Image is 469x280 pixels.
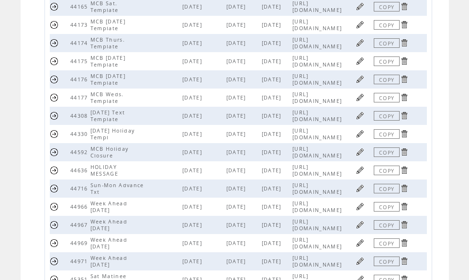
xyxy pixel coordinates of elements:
span: [URL][DOMAIN_NAME] [292,200,344,213]
span: [DATE] [262,131,284,137]
span: [DATE] [182,94,204,101]
span: 44592 [70,149,90,156]
span: [DATE] [226,167,248,174]
span: [DATE] [262,3,284,10]
a: Click to delete page [400,238,409,247]
span: [DATE] [262,76,284,83]
a: Click to edit page [356,238,365,247]
span: [DATE] [182,167,204,174]
span: Sun-Mon Advance Txt [90,182,144,195]
a: Click to edit page [356,111,365,120]
span: 44967 [70,222,90,228]
span: [DATE] [226,131,248,137]
a: Click to delete page [400,147,409,157]
span: [DATE] [226,94,248,101]
span: 44330 [70,131,90,137]
a: Click to edit page [356,166,365,175]
a: Click to edit page [356,147,365,157]
span: [DATE] [182,185,204,192]
span: [DATE] [262,258,284,265]
span: Week Ahead [DATE] [90,255,127,268]
span: [DATE] [182,131,204,137]
span: [DATE] [226,112,248,119]
span: [DATE] [182,40,204,46]
span: 44176 [70,76,90,83]
span: [DATE] [182,149,204,156]
span: [DATE] [262,203,284,210]
span: [DATE] [182,58,204,65]
span: [URL][DOMAIN_NAME] [292,255,344,268]
span: [URL][DOMAIN_NAME] [292,146,344,159]
span: [URL][DOMAIN_NAME] [292,127,344,141]
span: [DATE] [226,58,248,65]
a: Click to delete page [400,93,409,102]
span: 44177 [70,94,90,101]
span: [URL][DOMAIN_NAME] [292,164,344,177]
a: Click to edit page [356,93,365,102]
a: COPY [374,56,400,66]
a: COPY [374,93,400,102]
span: [DATE] [182,76,204,83]
a: COPY [374,238,400,248]
span: [DATE] [182,258,204,265]
a: Click to edit page [356,202,365,211]
span: [DATE] [262,40,284,46]
span: [DATE] [262,240,284,246]
span: MCB Weds. Template [90,91,124,104]
a: Click to edit page [356,129,365,138]
span: [URL][DOMAIN_NAME] [292,18,344,32]
span: [DATE] [226,149,248,156]
span: [DATE] [226,222,248,228]
span: [DATE] [262,112,284,119]
a: Click to delete page [400,184,409,193]
a: Click to delete page [400,111,409,120]
span: 44969 [70,240,90,246]
a: COPY [374,257,400,266]
span: [DATE] [262,222,284,228]
span: [DATE] [182,222,204,228]
span: [DATE] [182,22,204,28]
a: Click to edit page [356,38,365,47]
a: Send this page URL by SMS [50,257,59,266]
span: HOLIDAY MESSAGE [90,164,121,177]
span: MCB [DATE] Template [90,73,125,86]
span: [URL][DOMAIN_NAME] [292,91,344,104]
span: [DATE] [226,258,248,265]
a: Send this page URL by SMS [50,2,59,11]
span: 44173 [70,22,90,28]
a: Send this page URL by SMS [50,202,59,211]
span: 44966 [70,203,90,210]
span: [URL][DOMAIN_NAME] [292,182,344,195]
span: [DATE] [262,58,284,65]
a: COPY [374,184,400,193]
a: Click to edit page [356,75,365,84]
a: Click to delete page [400,166,409,175]
span: Week Ahead [DATE] [90,236,127,250]
a: COPY [374,75,400,84]
a: Click to delete page [400,202,409,211]
a: Send this page URL by SMS [50,147,59,157]
a: Send this page URL by SMS [50,38,59,47]
span: [DATE] [226,185,248,192]
a: COPY [374,202,400,212]
a: Send this page URL by SMS [50,184,59,193]
a: COPY [374,2,400,11]
span: [DATE] Holiday Templ [90,127,135,141]
span: 44716 [70,185,90,192]
a: COPY [374,111,400,121]
a: Send this page URL by SMS [50,20,59,29]
a: Click to edit page [356,56,365,66]
span: 44308 [70,112,90,119]
a: COPY [374,220,400,230]
span: MCB [DATE] Template [90,55,125,68]
a: Click to edit page [356,20,365,29]
span: [DATE] [182,112,204,119]
span: [DATE] [262,22,284,28]
span: [DATE] [182,203,204,210]
span: 44174 [70,40,90,46]
span: [URL][DOMAIN_NAME] [292,109,344,123]
span: MCB Holiday Closure [90,146,129,159]
span: 44175 [70,58,90,65]
span: [DATE] [262,94,284,101]
span: [DATE] [262,149,284,156]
